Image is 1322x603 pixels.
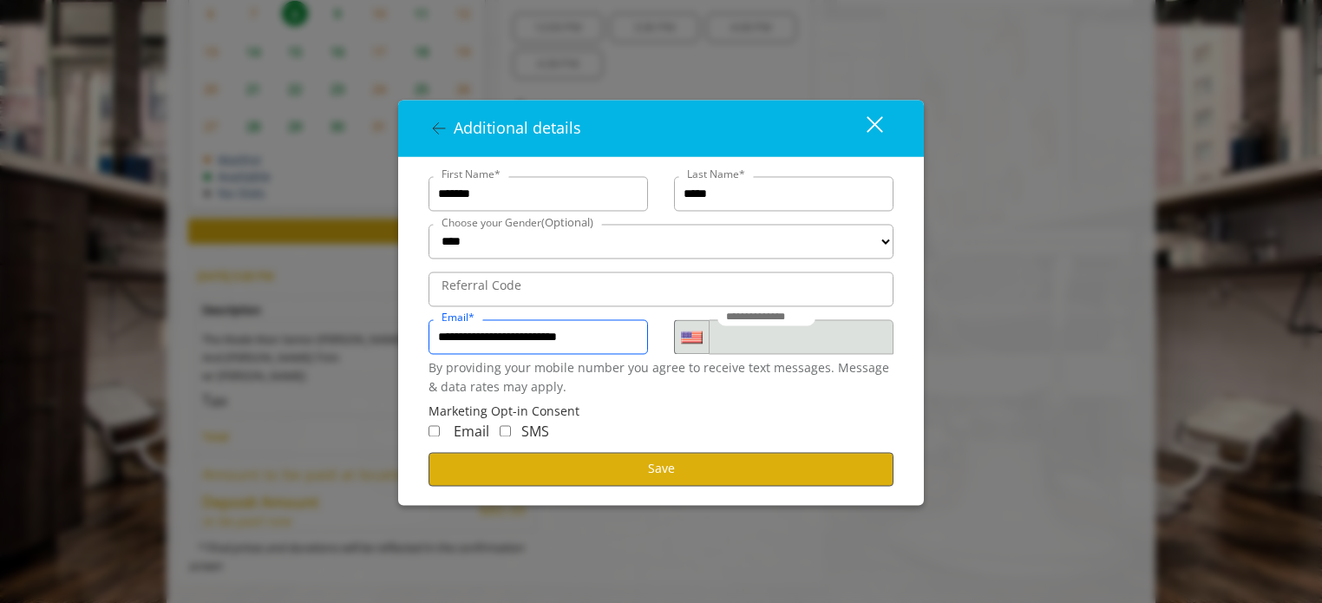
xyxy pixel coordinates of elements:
[674,176,893,211] input: Lastname
[433,213,602,232] label: Choose your Gender
[541,214,593,230] span: (Optional)
[678,166,754,182] label: Last Name*
[847,115,881,141] div: close dialog
[429,176,648,211] input: FirstName
[429,402,893,421] div: Marketing Opt-in Consent
[674,319,709,354] div: Country
[429,358,893,397] div: By providing your mobile number you agree to receive text messages. Message & data rates may apply.
[433,166,509,182] label: First Name*
[500,426,511,437] input: Receive Marketing SMS
[429,319,648,354] input: Email
[429,224,893,259] select: Choose your Gender
[521,423,549,442] span: SMS
[429,452,893,486] button: Save
[648,461,675,477] span: Save
[429,426,440,437] input: Receive Marketing Email
[454,423,489,442] span: Email
[433,276,530,295] label: Referral Code
[429,272,893,306] input: ReferralCode
[834,110,893,146] button: close dialog
[433,309,483,325] label: Email*
[454,117,581,138] span: Additional details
